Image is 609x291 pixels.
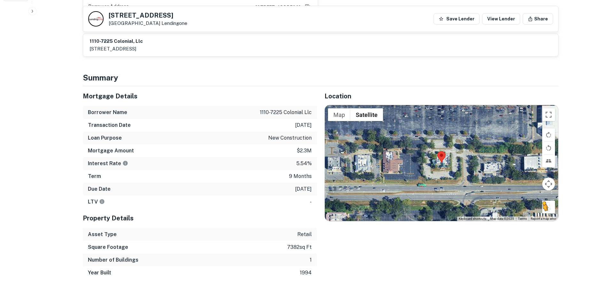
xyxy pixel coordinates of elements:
h5: Location [324,91,558,101]
button: Drag Pegman onto the map to open Street View [542,201,555,213]
p: 7382 sq ft [287,243,312,251]
h6: Borrower Name [88,109,127,116]
button: Show street map [328,108,350,121]
p: Borrower Address [88,3,129,12]
p: 9 months [289,172,312,180]
h6: Year Built [88,269,111,277]
p: 5.54% [296,160,312,167]
p: [DATE] [295,185,312,193]
h4: Summary [83,72,558,83]
a: [STREET_ADDRESS] [250,4,301,11]
h6: 1110-7225 colonial, llc [90,38,143,45]
button: Save Lender [433,13,480,25]
p: 1 [310,256,312,264]
span: Map data ©2025 [490,217,514,220]
h5: [STREET_ADDRESS] [109,12,187,19]
button: Share [523,13,553,25]
p: retail [297,231,312,238]
a: Terms (opens in new tab) [518,217,527,220]
button: Rotate map clockwise [542,128,555,141]
p: [STREET_ADDRESS] [90,45,143,53]
a: Lendingone [161,20,187,26]
h6: Interest Rate [88,160,128,167]
h6: Loan Purpose [88,134,122,142]
a: Open this area in Google Maps (opens a new window) [326,213,347,221]
button: Tilt map [542,155,555,167]
button: Keyboard shortcuts [459,217,486,221]
h6: Term [88,172,101,180]
h6: Transaction Date [88,121,131,129]
p: [DATE] [295,121,312,129]
h6: Number of Buildings [88,256,138,264]
iframe: Chat Widget [577,240,609,271]
p: $2.3m [297,147,312,155]
h5: Mortgage Details [83,91,317,101]
a: Report a map error [531,217,556,220]
p: [GEOGRAPHIC_DATA] [109,20,187,26]
svg: LTVs displayed on the website are for informational purposes only and may be reported incorrectly... [99,199,105,204]
button: Map camera controls [542,178,555,190]
button: Show satellite imagery [350,108,383,121]
h6: Mortgage Amount [88,147,134,155]
h6: Asset Type [88,231,117,238]
img: Google [326,213,347,221]
button: Copy Address [303,3,313,12]
h6: Due Date [88,185,111,193]
button: Toggle fullscreen view [542,108,555,121]
h6: Square Footage [88,243,128,251]
p: 1994 [300,269,312,277]
a: View Lender [482,13,520,25]
p: - [310,198,312,206]
p: 1110-7225 colonial llc [260,109,312,116]
svg: The interest rates displayed on the website are for informational purposes only and may be report... [122,160,128,166]
h6: LTV [88,198,105,206]
button: Rotate map counterclockwise [542,142,555,154]
h5: Property Details [83,213,317,223]
p: new construction [268,134,312,142]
